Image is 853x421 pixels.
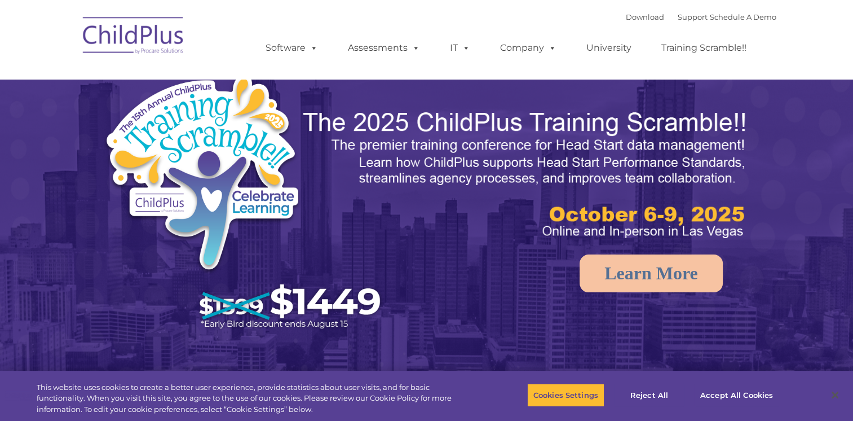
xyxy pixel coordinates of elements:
a: Download [626,12,664,21]
a: IT [439,37,481,59]
button: Reject All [614,383,684,407]
a: Learn More [580,255,723,292]
img: ChildPlus by Procare Solutions [77,9,190,65]
a: Schedule A Demo [710,12,776,21]
button: Close [823,383,847,407]
a: Software [254,37,329,59]
span: Last name [157,74,191,83]
button: Accept All Cookies [694,383,779,407]
a: Support [678,12,708,21]
button: Cookies Settings [527,383,604,407]
a: Assessments [337,37,431,59]
span: Phone number [157,121,205,129]
font: | [626,12,776,21]
a: Company [489,37,568,59]
a: University [575,37,643,59]
a: Training Scramble!! [650,37,758,59]
div: This website uses cookies to create a better user experience, provide statistics about user visit... [37,382,469,415]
